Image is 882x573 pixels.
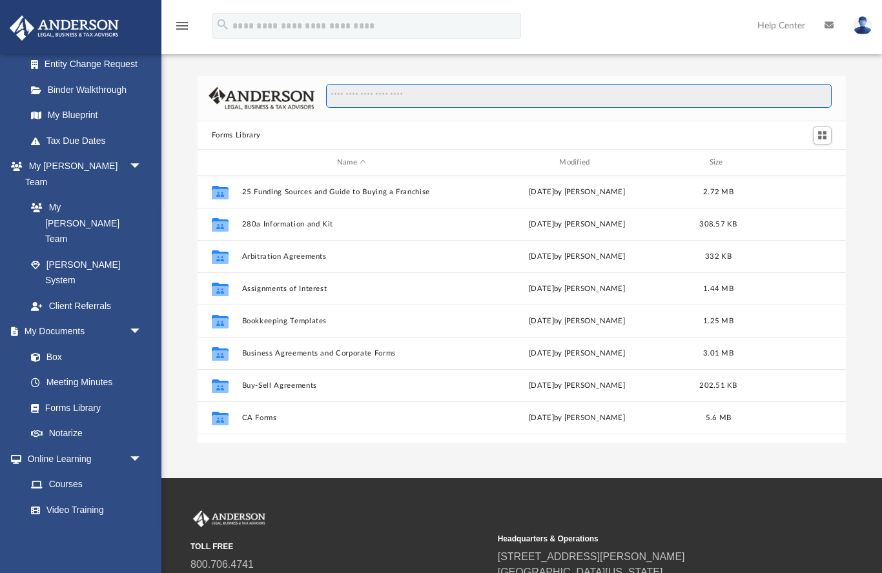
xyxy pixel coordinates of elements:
div: [DATE] by [PERSON_NAME] [467,348,686,359]
span: 5.6 MB [706,414,732,421]
a: Online Learningarrow_drop_down [9,446,155,472]
span: 202.51 KB [699,382,737,389]
a: My [PERSON_NAME] Team [18,195,149,252]
img: User Pic [853,16,872,35]
div: id [750,157,840,168]
span: 1.44 MB [703,285,733,292]
a: Box [18,344,149,370]
a: Tax Due Dates [18,128,161,154]
a: Client Referrals [18,293,155,319]
a: Resources [18,523,155,548]
span: arrow_drop_down [129,446,155,472]
a: Binder Walkthrough [18,77,161,103]
a: Entity Change Request [18,52,161,77]
a: Notarize [18,421,155,447]
button: 25 Funding Sources and Guide to Buying a Franchise [241,188,461,196]
i: search [216,17,230,32]
i: menu [174,18,190,34]
div: [DATE] by [PERSON_NAME] [467,283,686,295]
small: TOLL FREE [190,541,489,552]
a: My [PERSON_NAME] Teamarrow_drop_down [9,154,155,195]
a: My Blueprint [18,103,155,128]
input: Search files and folders [326,84,832,108]
div: [DATE] by [PERSON_NAME] [467,380,686,392]
a: Video Training [18,497,149,523]
div: [DATE] by [PERSON_NAME] [467,412,686,424]
button: Switch to Grid View [813,126,832,145]
span: 1.25 MB [703,317,733,325]
a: Meeting Minutes [18,370,155,396]
a: My Documentsarrow_drop_down [9,319,155,345]
div: [DATE] by [PERSON_NAME] [467,219,686,230]
button: Business Agreements and Corporate Forms [241,349,461,357]
img: Anderson Advisors Platinum Portal [6,15,123,41]
button: Bookkeeping Templates [241,317,461,325]
a: [STREET_ADDRESS][PERSON_NAME] [498,551,685,562]
div: Size [692,157,744,168]
a: menu [174,25,190,34]
button: Buy-Sell Agreements [241,381,461,390]
button: Arbitration Agreements [241,252,461,261]
button: Assignments of Interest [241,285,461,293]
div: [DATE] by [PERSON_NAME] [467,316,686,327]
div: [DATE] by [PERSON_NAME] [467,251,686,263]
span: 308.57 KB [699,221,737,228]
a: 800.706.4741 [190,559,254,570]
a: Forms Library [18,395,149,421]
button: CA Forms [241,414,461,422]
a: [PERSON_NAME] System [18,252,155,293]
div: grid [198,176,846,443]
div: [DATE] by [PERSON_NAME] [467,186,686,198]
span: 332 KB [705,253,732,260]
button: 280a Information and Kit [241,220,461,228]
div: Modified [467,157,687,168]
span: arrow_drop_down [129,154,155,180]
div: id [203,157,236,168]
div: Name [241,157,461,168]
span: arrow_drop_down [129,319,155,345]
span: 2.72 MB [703,188,733,196]
small: Headquarters & Operations [498,533,796,545]
a: Courses [18,472,155,498]
span: 3.01 MB [703,350,733,357]
button: Forms Library [212,130,261,141]
img: Anderson Advisors Platinum Portal [190,510,268,527]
